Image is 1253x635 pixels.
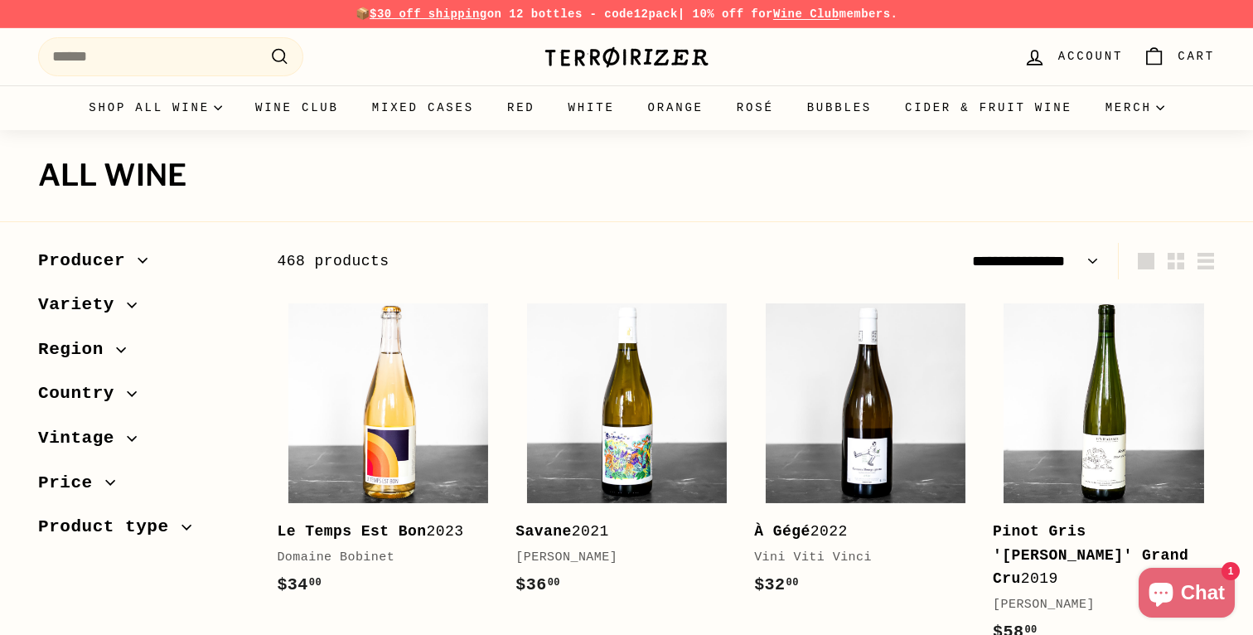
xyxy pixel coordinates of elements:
div: 468 products [277,250,746,274]
button: Vintage [38,420,250,465]
span: $34 [277,575,322,594]
sup: 00 [548,577,560,589]
a: Mixed Cases [356,85,491,130]
summary: Merch [1089,85,1181,130]
div: [PERSON_NAME] [993,595,1198,615]
div: [PERSON_NAME] [515,548,721,568]
span: $30 off shipping [370,7,487,21]
b: Le Temps Est Bon [277,523,426,540]
span: Country [38,380,127,408]
span: $32 [754,575,799,594]
a: Savane2021[PERSON_NAME] [515,292,738,614]
div: 2019 [993,520,1198,591]
a: Wine Club [239,85,356,130]
a: À Gégé2022Vini Viti Vinci [754,292,976,614]
inbox-online-store-chat: Shopify online store chat [1134,568,1240,622]
div: Domaine Bobinet [277,548,482,568]
span: $36 [515,575,560,594]
sup: 00 [309,577,322,589]
h1: All wine [38,159,1215,192]
a: Bubbles [791,85,888,130]
span: Price [38,469,105,497]
a: Le Temps Est Bon2023Domaine Bobinet [277,292,499,614]
a: Orange [631,85,720,130]
div: 2023 [277,520,482,544]
div: Primary [5,85,1248,130]
span: Product type [38,513,181,541]
b: Pinot Gris '[PERSON_NAME]' Grand Cru [993,523,1188,588]
a: Cider & Fruit Wine [888,85,1089,130]
div: Vini Viti Vinci [754,548,960,568]
b: À Gégé [754,523,810,540]
div: 2022 [754,520,960,544]
span: Account [1058,47,1123,65]
a: Cart [1133,32,1225,81]
a: White [552,85,631,130]
summary: Shop all wine [72,85,239,130]
button: Product type [38,509,250,554]
button: Country [38,376,250,420]
a: Rosé [720,85,791,130]
button: Producer [38,243,250,288]
strong: 12pack [634,7,678,21]
a: Wine Club [773,7,839,21]
a: Red [491,85,552,130]
p: 📦 on 12 bottles - code | 10% off for members. [38,5,1215,23]
b: Savane [515,523,572,540]
span: Variety [38,291,127,319]
a: Account [1014,32,1133,81]
button: Variety [38,287,250,332]
span: Cart [1178,47,1215,65]
span: Producer [38,247,138,275]
sup: 00 [786,577,799,589]
span: Vintage [38,424,127,453]
div: 2021 [515,520,721,544]
button: Region [38,332,250,376]
button: Price [38,465,250,510]
span: Region [38,336,116,364]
